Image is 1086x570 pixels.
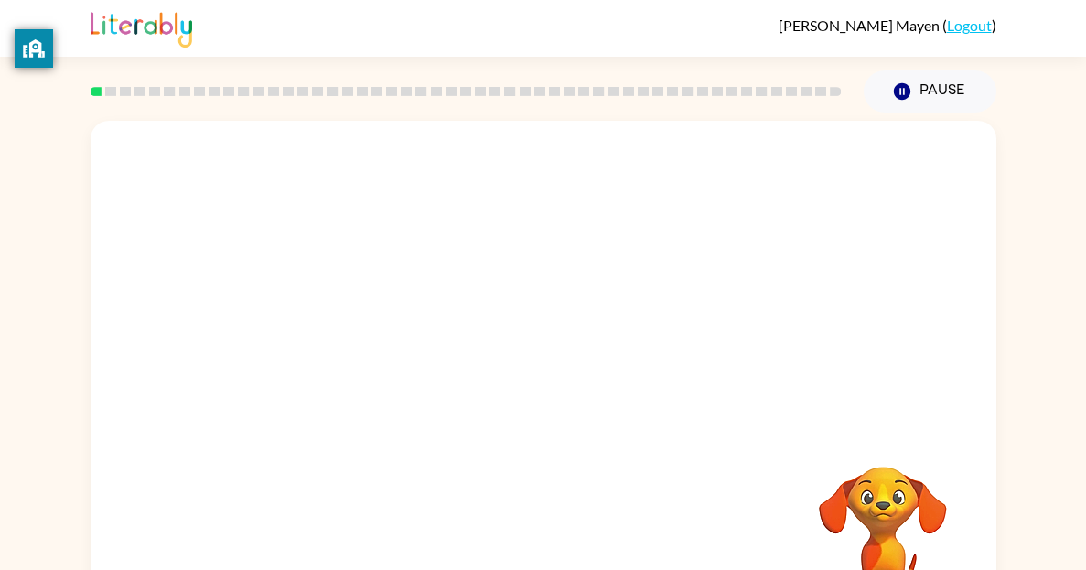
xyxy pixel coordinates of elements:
[91,7,192,48] img: Literably
[779,16,996,34] div: ( )
[15,29,53,68] button: privacy banner
[864,70,996,113] button: Pause
[947,16,992,34] a: Logout
[779,16,942,34] span: [PERSON_NAME] Mayen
